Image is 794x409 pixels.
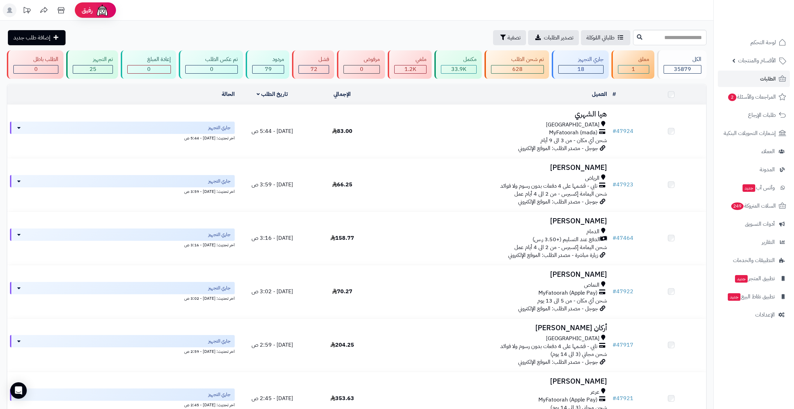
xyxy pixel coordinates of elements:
[656,50,708,79] a: الكل35879
[728,293,740,301] span: جديد
[360,65,363,73] span: 0
[185,55,238,63] div: تم عكس الطلب
[540,136,607,145] span: شحن أي مكان - من 3 الى 9 أيام
[343,55,380,63] div: مرفوض
[586,34,615,42] span: طلباتي المُوكلة
[612,341,616,349] span: #
[147,65,151,73] span: 0
[755,310,775,320] span: الإعدادات
[734,274,775,283] span: تطبيق المتجر
[538,289,597,297] span: MyFatoorah (Apple Pay)
[18,3,35,19] a: تحديثات المنصة
[252,55,284,63] div: مردود
[728,93,737,101] span: 2
[612,181,633,189] a: #47923
[612,287,616,296] span: #
[119,50,177,79] a: إعادة المبلغ 0
[299,55,329,63] div: فشل
[612,234,633,242] a: #47464
[380,110,607,118] h3: هيا الشهري
[441,65,476,73] div: 33898
[8,30,66,45] a: إضافة طلب جديد
[10,382,27,399] div: Open Intercom Messenger
[208,231,231,238] span: جاري التجهيز
[128,65,171,73] div: 0
[208,391,231,398] span: جاري التجهيز
[518,305,598,313] span: جوجل - مصدر الطلب: الموقع الإلكتروني
[558,55,604,63] div: جاري التجهيز
[208,338,231,345] span: جاري التجهيز
[518,358,598,366] span: جوجل - مصدر الطلب: الموقع الإلكتروني
[612,234,616,242] span: #
[591,388,599,396] span: عرعر
[34,65,38,73] span: 0
[483,50,550,79] a: تم شحن الطلب 628
[727,292,775,301] span: تطبيق نقاط البيع
[533,236,600,244] span: الدفع عند التسليم (+3.50 ر.س)
[330,341,354,349] span: 204.25
[586,228,599,236] span: الدمام
[549,129,597,137] span: MyFatoorah (mada)
[252,234,293,242] span: [DATE] - 3:16 ص
[610,50,655,79] a: معلق 1
[735,275,748,283] span: جديد
[762,237,775,247] span: التقارير
[718,270,790,287] a: تطبيق المتجرجديد
[731,202,744,210] span: 249
[550,50,610,79] a: جاري التجهيز 18
[493,30,526,45] button: تصفية
[718,125,790,141] a: إشعارات التحويلات البنكية
[584,281,599,289] span: النماص
[718,234,790,250] a: التقارير
[5,50,65,79] a: الطلب باطل 0
[380,271,607,278] h3: [PERSON_NAME]
[738,56,776,65] span: الأقسام والمنتجات
[747,10,787,25] img: logo-2.png
[718,143,790,160] a: العملاء
[612,341,633,349] a: #47917
[546,335,599,343] span: [GEOGRAPHIC_DATA]
[253,65,283,73] div: 79
[612,394,616,402] span: #
[514,190,607,198] span: شحن اليمامة إكسبرس - من 2 الى 4 أيام عمل
[252,127,293,135] span: [DATE] - 5:44 ص
[612,127,633,135] a: #47924
[177,50,244,79] a: تم عكس الطلب 0
[745,219,775,229] span: أدوات التسويق
[10,134,235,141] div: اخر تحديث: [DATE] - 5:44 ص
[380,324,607,332] h3: أركان [PERSON_NAME]
[528,30,579,45] a: تصدير الطلبات
[546,121,599,129] span: [GEOGRAPHIC_DATA]
[90,65,96,73] span: 25
[512,65,523,73] span: 628
[222,90,235,98] a: الحالة
[733,256,775,265] span: التطبيقات والخدمات
[550,350,607,358] span: شحن مجاني (3 الى 14 يوم)
[718,307,790,323] a: الإعدادات
[82,6,93,14] span: رفيق
[718,252,790,269] a: التطبيقات والخدمات
[344,65,379,73] div: 0
[252,287,293,296] span: [DATE] - 3:02 ص
[742,183,775,193] span: وآتس آب
[761,147,775,156] span: العملاء
[750,38,776,47] span: لوحة التحكم
[330,234,354,242] span: 158.77
[73,55,113,63] div: تم التجهيز
[585,174,599,182] span: الرياض
[244,50,290,79] a: مردود 79
[311,65,317,73] span: 72
[718,216,790,232] a: أدوات التسويق
[718,71,790,87] a: الطلبات
[291,50,336,79] a: فشل 72
[618,65,649,73] div: 1
[544,34,573,42] span: تصدير الطلبات
[252,341,293,349] span: [DATE] - 2:59 ص
[380,164,607,172] h3: [PERSON_NAME]
[386,50,433,79] a: ملغي 1.2K
[257,90,288,98] a: تاريخ الطلب
[500,343,597,350] span: تابي - قسّمها على 4 دفعات بدون رسوم ولا فوائد
[252,394,293,402] span: [DATE] - 2:45 ص
[14,65,58,73] div: 0
[760,165,775,174] span: المدونة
